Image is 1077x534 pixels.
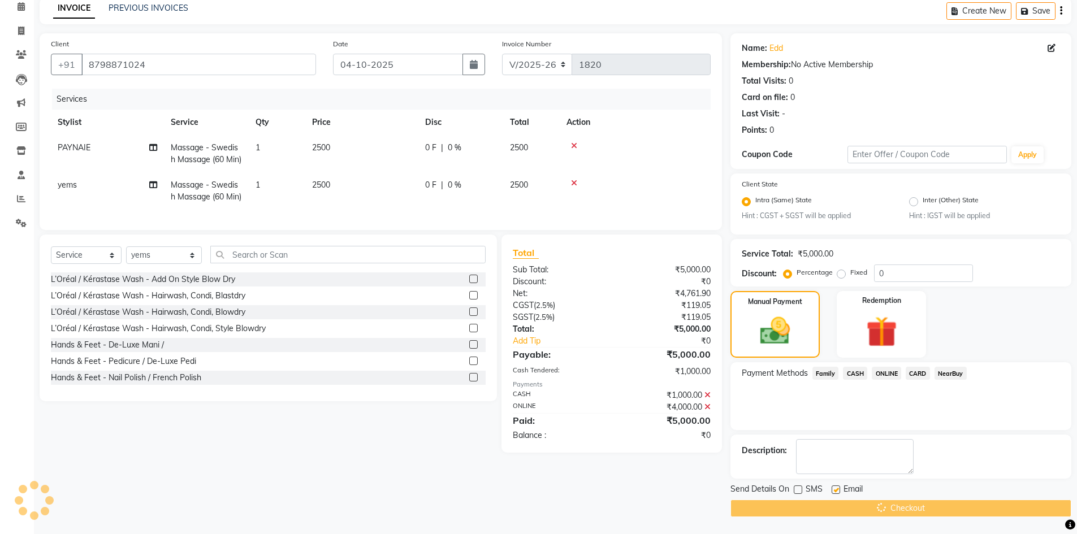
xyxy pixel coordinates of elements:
[81,54,316,75] input: Search by Name/Mobile/Email/Code
[504,366,612,377] div: Cash Tendered:
[755,195,812,209] label: Intra (Same) State
[109,3,188,13] a: PREVIOUS INVOICES
[935,367,967,380] span: NearBuy
[742,367,808,379] span: Payment Methods
[847,146,1007,163] input: Enter Offer / Coupon Code
[742,268,777,280] div: Discount:
[504,276,612,288] div: Discount:
[798,248,833,260] div: ₹5,000.00
[51,339,164,351] div: Hands & Feet - De-Luxe Mani /
[946,2,1011,20] button: Create New
[51,306,245,318] div: L’Oréal / Kérastase Wash - Hairwash, Condi, Blowdry
[513,247,539,259] span: Total
[612,288,719,299] div: ₹4,761.90
[789,75,793,87] div: 0
[843,367,867,380] span: CASH
[769,42,783,54] a: Edd
[51,54,83,75] button: +91
[504,429,612,441] div: Balance :
[536,301,553,310] span: 2.5%
[504,414,612,427] div: Paid:
[630,335,719,347] div: ₹0
[504,348,612,361] div: Payable:
[844,483,863,497] span: Email
[504,264,612,276] div: Sub Total:
[51,39,69,49] label: Client
[504,323,612,335] div: Total:
[210,246,486,263] input: Search or Scan
[742,211,893,221] small: Hint : CGST + SGST will be applied
[560,110,711,135] th: Action
[425,179,436,191] span: 0 F
[751,314,799,348] img: _cash.svg
[305,110,418,135] th: Price
[256,142,260,153] span: 1
[612,401,719,413] div: ₹4,000.00
[872,367,901,380] span: ONLINE
[256,180,260,190] span: 1
[425,142,436,154] span: 0 F
[441,142,443,154] span: |
[502,39,551,49] label: Invoice Number
[504,311,612,323] div: ( )
[535,312,552,322] span: 2.5%
[504,288,612,299] div: Net:
[748,297,802,307] label: Manual Payment
[312,142,330,153] span: 2500
[742,92,788,103] div: Card on file:
[612,429,719,441] div: ₹0
[857,312,907,351] img: _gift.svg
[503,110,560,135] th: Total
[448,179,461,191] span: 0 %
[742,179,778,189] label: Client State
[52,89,719,110] div: Services
[850,267,867,277] label: Fixed
[513,300,534,310] span: CGST
[782,108,785,120] div: -
[441,179,443,191] span: |
[51,273,235,285] div: L’Oréal / Kérastase Wash - Add On Style Blow Dry
[504,299,612,311] div: ( )
[612,389,719,401] div: ₹1,000.00
[612,299,719,311] div: ₹119.05
[742,108,780,120] div: Last Visit:
[171,180,241,202] span: Massage - Swedish Massage (60 Min)
[171,142,241,164] span: Massage - Swedish Massage (60 Min)
[58,180,77,190] span: yems
[249,110,305,135] th: Qty
[742,42,767,54] div: Name:
[742,248,793,260] div: Service Total:
[769,124,774,136] div: 0
[612,414,719,427] div: ₹5,000.00
[51,355,196,367] div: Hands & Feet - Pedicure / De-Luxe Pedi
[742,124,767,136] div: Points:
[612,276,719,288] div: ₹0
[612,366,719,377] div: ₹1,000.00
[513,312,533,322] span: SGST
[906,367,930,380] span: CARD
[797,267,833,277] label: Percentage
[1016,2,1056,20] button: Save
[504,335,629,347] a: Add Tip
[51,290,245,302] div: L’Oréal / Kérastase Wash - Hairwash, Condi, Blastdry
[333,39,348,49] label: Date
[612,264,719,276] div: ₹5,000.00
[812,367,839,380] span: Family
[1011,146,1044,163] button: Apply
[742,75,786,87] div: Total Visits:
[51,323,266,335] div: L’Oréal / Kérastase Wash - Hairwash, Condi, Style Blowdry
[612,348,719,361] div: ₹5,000.00
[742,445,787,457] div: Description:
[448,142,461,154] span: 0 %
[923,195,979,209] label: Inter (Other) State
[418,110,503,135] th: Disc
[51,110,164,135] th: Stylist
[612,323,719,335] div: ₹5,000.00
[742,59,1060,71] div: No Active Membership
[909,211,1060,221] small: Hint : IGST will be applied
[742,59,791,71] div: Membership:
[504,401,612,413] div: ONLINE
[612,311,719,323] div: ₹119.05
[790,92,795,103] div: 0
[312,180,330,190] span: 2500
